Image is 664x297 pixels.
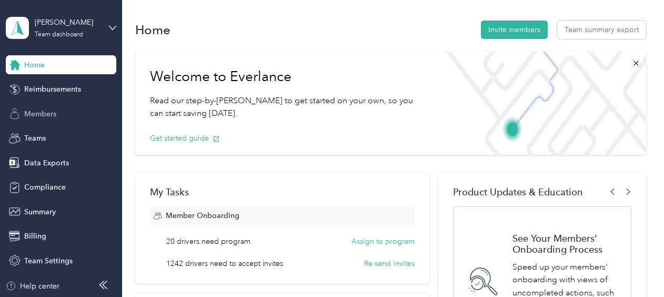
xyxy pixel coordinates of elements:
span: 20 drivers need program [166,236,250,247]
button: Team summary export [557,21,646,39]
img: Welcome to everlance [437,52,646,155]
span: Summary [24,206,56,217]
h1: Welcome to Everlance [150,68,422,85]
button: Help center [6,281,59,292]
h1: Home [135,24,170,35]
iframe: Everlance-gr Chat Button Frame [605,238,664,297]
span: Teams [24,133,46,144]
p: Read our step-by-[PERSON_NAME] to get started on your own, so you can start saving [DATE]. [150,94,422,120]
span: Product Updates & Education [453,186,583,197]
span: Data Exports [24,157,69,169]
button: Assign to program [351,236,415,247]
h1: See Your Members' Onboarding Process [512,233,619,255]
div: My Tasks [150,186,415,197]
span: Team Settings [24,255,73,266]
button: Re-send invites [364,258,415,269]
span: Billing [24,231,46,242]
span: Members [24,108,56,120]
button: Invite members [481,21,548,39]
div: [PERSON_NAME] [35,17,100,28]
button: Get started guide [150,133,220,144]
span: Reimbursements [24,84,81,95]
span: Member Onboarding [166,210,239,221]
span: Compliance [24,182,66,193]
div: Team dashboard [35,32,83,38]
span: 1242 drivers need to accept invites [166,258,283,269]
span: Home [24,60,45,71]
